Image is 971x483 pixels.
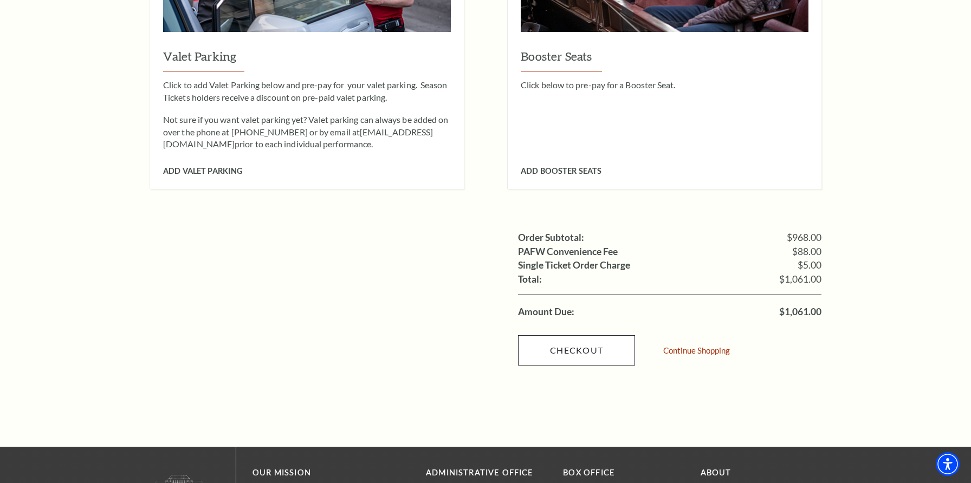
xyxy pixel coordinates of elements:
label: Amount Due: [518,307,574,317]
p: Click to add Valet Parking below and pre-pay for your valet parking. Season Tickets holders recei... [163,79,451,103]
a: About [701,468,732,477]
span: Add Valet Parking [163,166,242,175]
span: $968.00 [787,233,821,243]
div: Accessibility Menu [936,452,960,476]
label: Total: [518,275,542,284]
span: $1,061.00 [779,275,821,284]
h3: Booster Seats [521,48,808,71]
label: Order Subtotal: [518,233,584,243]
a: Continue Shopping [663,347,730,355]
p: Click below to pre-pay for a Booster Seat. [521,79,808,91]
span: $1,061.00 [779,307,821,317]
p: OUR MISSION [253,466,388,480]
a: Checkout [518,335,635,365]
p: Not sure if you want valet parking yet? Valet parking can always be added on over the phone at [P... [163,114,451,150]
label: Single Ticket Order Charge [518,260,630,270]
span: $5.00 [798,260,821,270]
label: PAFW Convenience Fee [518,247,618,257]
span: Add Booster Seats [521,166,601,175]
p: Administrative Office [426,466,547,480]
p: BOX OFFICE [563,466,684,480]
span: $88.00 [792,247,821,257]
h3: Valet Parking [163,48,451,71]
